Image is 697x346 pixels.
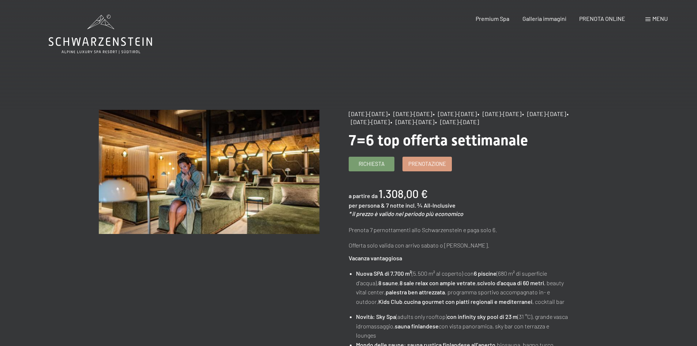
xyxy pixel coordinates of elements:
[403,157,451,171] a: Prenotazione
[349,132,528,149] span: 7=6 top offerta settimanale
[474,270,496,277] strong: 6 piscine
[349,225,569,235] p: Prenota 7 pernottamenti allo Schwarzenstein e paga solo 6.
[356,313,396,320] strong: Novità: Sky Spa
[408,160,446,168] span: Prenotazione
[349,110,387,117] span: [DATE]-[DATE]
[359,160,385,168] span: Richiesta
[99,110,319,234] img: 7=6 top offerta settimanale
[349,241,569,250] p: Offerta solo valida con arrivo sabato o [PERSON_NAME].
[388,110,432,117] span: • [DATE]-[DATE]
[386,202,404,209] span: 7 notte
[404,298,532,305] strong: cucina gourmet con piatti regionali e mediterranei
[522,110,566,117] span: • [DATE]-[DATE]
[395,323,439,330] strong: sauna finlandese
[447,313,517,320] strong: con infinity sky pool di 23 m
[390,118,434,125] span: • [DATE]-[DATE]
[349,157,394,171] a: Richiesta
[405,202,456,209] span: incl. ¾ All-Inclusive
[435,118,479,125] span: • [DATE]-[DATE]
[477,110,521,117] span: • [DATE]-[DATE]
[579,15,625,22] a: PRENOTA ONLINE
[378,279,398,286] strong: 8 saune
[349,202,385,209] span: per persona &
[349,192,378,199] span: a partire da
[477,279,544,286] strong: scivolo d'acqua di 60 metri
[378,298,402,305] strong: Kids Club
[652,15,668,22] span: Menu
[379,187,428,200] b: 1.308,00 €
[356,270,412,277] strong: Nuova SPA di 7.700 m²
[349,210,463,217] em: * il prezzo è valido nel periodo più economico
[476,15,509,22] a: Premium Spa
[356,269,569,306] li: (5.500 m² al coperto) con (680 m² di superficie d'acqua), , , , beauty vital center, , programma ...
[349,254,402,261] strong: Vacanza vantaggiosa
[522,15,566,22] a: Galleria immagini
[356,312,569,340] li: (adults only rooftop) (31 °C), grande vasca idromassaggio, con vista panoramica, sky bar con terr...
[386,289,445,295] strong: palestra ben attrezzata
[433,110,477,117] span: • [DATE]-[DATE]
[400,279,476,286] strong: 8 sale relax con ampie vetrate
